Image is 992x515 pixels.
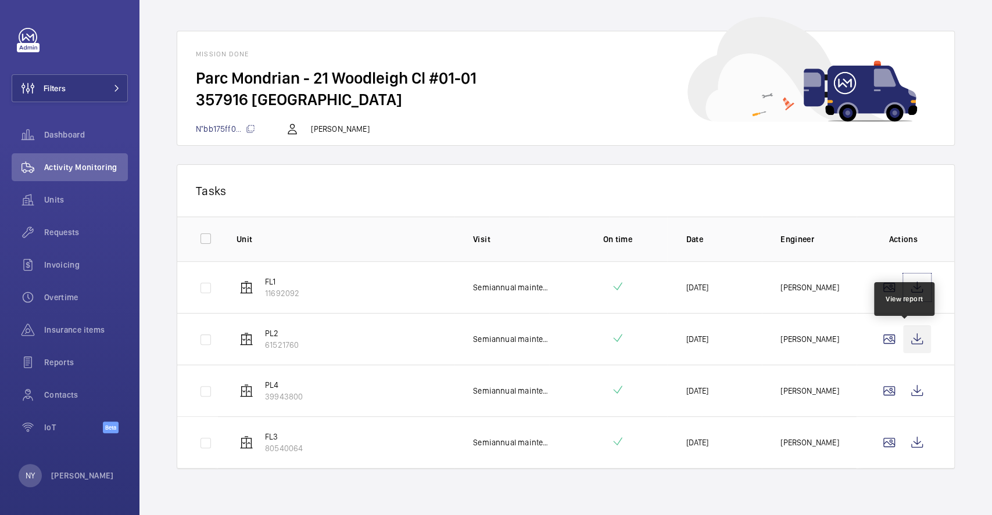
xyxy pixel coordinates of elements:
span: Filters [44,82,66,94]
p: On time [568,233,668,245]
img: elevator.svg [239,384,253,398]
p: Semiannual maintenance [473,282,549,293]
span: Overtime [44,291,128,303]
p: 80540064 [265,442,303,454]
span: Activity Monitoring [44,161,128,173]
p: Date [686,233,762,245]
span: IoT [44,422,103,433]
p: NY [26,470,35,481]
p: 39943800 [265,391,303,402]
img: car delivery [687,17,917,122]
p: FL3 [265,431,303,442]
button: Filters [12,74,128,102]
p: Actions [875,233,931,245]
div: View report [886,294,923,304]
span: Insurance items [44,324,128,336]
p: 61521760 [265,339,299,351]
span: Invoicing [44,259,128,271]
span: Units [44,194,128,206]
span: Requests [44,226,128,238]
img: elevator.svg [239,332,253,346]
span: N°bb175ff0... [196,124,255,134]
p: Visit [473,233,549,245]
p: [PERSON_NAME] [780,333,839,345]
h2: Parc Mondrian - 21 Woodleigh Cl #01-01 [196,67,936,89]
p: Engineer [780,233,857,245]
p: [PERSON_NAME] [780,282,839,293]
p: Semiannual maintenance [473,333,549,345]
p: [PERSON_NAME] [311,123,369,135]
p: 11692092 [265,287,299,299]
p: [DATE] [686,437,708,448]
p: [DATE] [686,385,708,397]
p: Unit [237,233,454,245]
span: Reports [44,356,128,368]
p: Semiannual maintenance [473,385,549,397]
h1: Mission done [196,50,936,58]
img: elevator.svg [239,280,253,294]
h2: 357916 [GEOGRAPHIC_DATA] [196,89,936,110]
p: [PERSON_NAME] [780,385,839,397]
span: Beta [103,422,119,433]
p: PL2 [265,327,299,339]
p: [PERSON_NAME] [780,437,839,448]
img: elevator.svg [239,435,253,449]
p: [PERSON_NAME] [51,470,114,481]
p: PL4 [265,379,303,391]
p: [DATE] [686,333,708,345]
p: Tasks [196,183,936,198]
p: Semiannual maintenance [473,437,549,448]
span: Contacts [44,389,128,401]
p: FL1 [265,276,299,287]
span: Dashboard [44,129,128,141]
p: [DATE] [686,282,708,293]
